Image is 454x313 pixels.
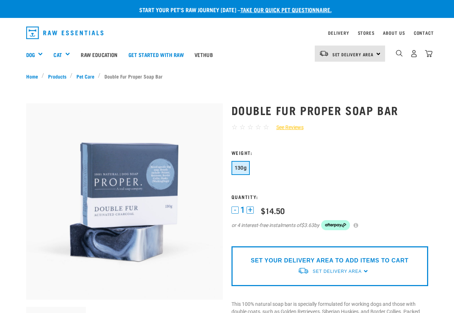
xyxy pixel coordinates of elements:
[44,72,70,80] a: Products
[261,206,285,215] div: $14.50
[231,194,428,199] h3: Quantity:
[263,123,269,131] span: ☆
[383,32,405,34] a: About Us
[231,150,428,155] h3: Weight:
[301,222,314,229] span: $3.63
[328,32,349,34] a: Delivery
[26,72,42,80] a: Home
[332,53,374,56] span: Set Delivery Area
[231,220,428,230] div: or 4 interest-free instalments of by
[396,50,403,57] img: home-icon-1@2x.png
[358,32,375,34] a: Stores
[239,123,245,131] span: ☆
[26,27,104,39] img: Raw Essentials Logo
[251,256,408,265] p: SET YOUR DELIVERY AREA TO ADD ITEMS TO CART
[53,51,62,59] a: Cat
[26,103,223,300] img: Double fur soap
[321,220,350,230] img: Afterpay
[414,32,434,34] a: Contact
[231,161,250,175] button: 130g
[72,72,98,80] a: Pet Care
[235,165,247,171] span: 130g
[231,104,428,117] h1: Double Fur Proper Soap Bar
[240,206,245,214] span: 1
[247,207,254,214] button: +
[255,123,261,131] span: ☆
[410,50,418,57] img: user.png
[189,40,218,69] a: Vethub
[313,269,361,274] span: Set Delivery Area
[20,24,434,42] nav: dropdown navigation
[231,207,239,214] button: -
[298,267,309,275] img: van-moving.png
[75,40,123,69] a: Raw Education
[269,124,304,131] a: See Reviews
[123,40,189,69] a: Get started with Raw
[231,123,238,131] span: ☆
[425,50,432,57] img: home-icon@2x.png
[26,51,35,59] a: Dog
[319,50,329,57] img: van-moving.png
[26,72,428,80] nav: breadcrumbs
[247,123,253,131] span: ☆
[240,8,332,11] a: take our quick pet questionnaire.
